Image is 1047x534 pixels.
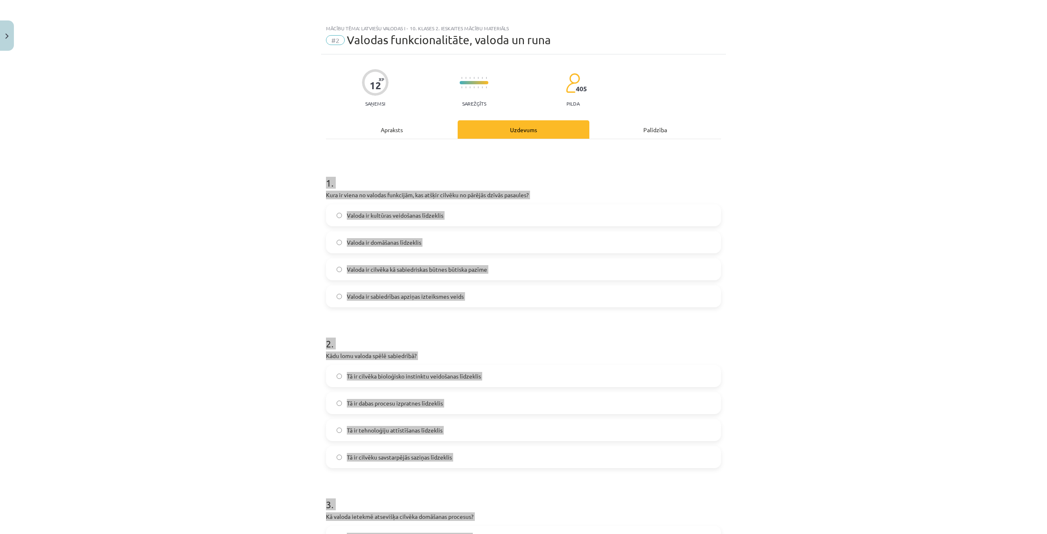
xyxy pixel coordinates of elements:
[347,211,443,220] span: Valoda ir kultūras veidošanas līdzeklis
[566,101,580,106] p: pilda
[482,77,483,79] img: icon-short-line-57e1e144782c952c97e751825c79c345078a6d821885a25fce030b3d8c18986b.svg
[458,120,589,139] div: Uzdevums
[326,120,458,139] div: Apraksts
[486,86,487,88] img: icon-short-line-57e1e144782c952c97e751825c79c345078a6d821885a25fce030b3d8c18986b.svg
[326,35,345,45] span: #2
[337,213,342,218] input: Valoda ir kultūras veidošanas līdzeklis
[370,80,381,91] div: 12
[589,120,721,139] div: Palīdzība
[347,372,481,381] span: Tā ir cilvēka bioloģisko instinktu veidošanas līdzeklis
[337,374,342,379] input: Tā ir cilvēka bioloģisko instinktu veidošanas līdzeklis
[337,428,342,433] input: Tā ir tehnoloģiju attīstīšanas līdzeklis
[5,34,9,39] img: icon-close-lesson-0947bae3869378f0d4975bcd49f059093ad1ed9edebbc8119c70593378902aed.svg
[337,455,342,460] input: Tā ir cilvēku savstarpējās saziņas līdzeklis
[347,426,443,435] span: Tā ir tehnoloģiju attīstīšanas līdzeklis
[326,324,721,349] h1: 2 .
[347,265,487,274] span: Valoda ir cilvēka kā sabiedriskas būtnes būtiska pazīme
[478,77,479,79] img: icon-short-line-57e1e144782c952c97e751825c79c345078a6d821885a25fce030b3d8c18986b.svg
[326,512,721,521] p: Kā valoda ietekmē atsevišķa cilvēka domāšanas procesus?
[461,77,462,79] img: icon-short-line-57e1e144782c952c97e751825c79c345078a6d821885a25fce030b3d8c18986b.svg
[337,294,342,299] input: Valoda ir sabiedrības apziņas izteiksmes veids
[379,77,384,81] span: XP
[326,191,721,199] p: Kura ir viena no valodas funkcijām, kas atšķir cilvēku no pārējās dzīvās pasaules?
[482,86,483,88] img: icon-short-line-57e1e144782c952c97e751825c79c345078a6d821885a25fce030b3d8c18986b.svg
[478,86,479,88] img: icon-short-line-57e1e144782c952c97e751825c79c345078a6d821885a25fce030b3d8c18986b.svg
[462,101,486,106] p: Sarežģīts
[486,77,487,79] img: icon-short-line-57e1e144782c952c97e751825c79c345078a6d821885a25fce030b3d8c18986b.svg
[337,267,342,272] input: Valoda ir cilvēka kā sabiedriskas būtnes būtiska pazīme
[474,77,474,79] img: icon-short-line-57e1e144782c952c97e751825c79c345078a6d821885a25fce030b3d8c18986b.svg
[362,101,389,106] p: Saņemsi
[566,73,580,93] img: students-c634bb4e5e11cddfef0936a35e636f08e4e9abd3cc4e673bd6f9a4125e45ecb1.svg
[576,85,587,92] span: 405
[347,453,452,462] span: Tā ir cilvēku savstarpējās saziņas līdzeklis
[347,292,464,301] span: Valoda ir sabiedrības apziņas izteiksmes veids
[337,401,342,406] input: Tā ir dabas procesu izpratnes līdzeklis
[326,163,721,188] h1: 1 .
[347,238,421,247] span: Valoda ir domāšanas līdzeklis
[461,86,462,88] img: icon-short-line-57e1e144782c952c97e751825c79c345078a6d821885a25fce030b3d8c18986b.svg
[326,484,721,510] h1: 3 .
[326,351,721,360] p: Kādu lomu valoda spēlē sabiedrībā?
[347,33,551,47] span: Valodas funkcionalitāte, valoda un runa
[326,25,721,31] div: Mācību tēma: Latviešu valodas i - 10. klases 2. ieskaites mācību materiāls
[347,399,443,408] span: Tā ir dabas procesu izpratnes līdzeklis
[474,86,474,88] img: icon-short-line-57e1e144782c952c97e751825c79c345078a6d821885a25fce030b3d8c18986b.svg
[337,240,342,245] input: Valoda ir domāšanas līdzeklis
